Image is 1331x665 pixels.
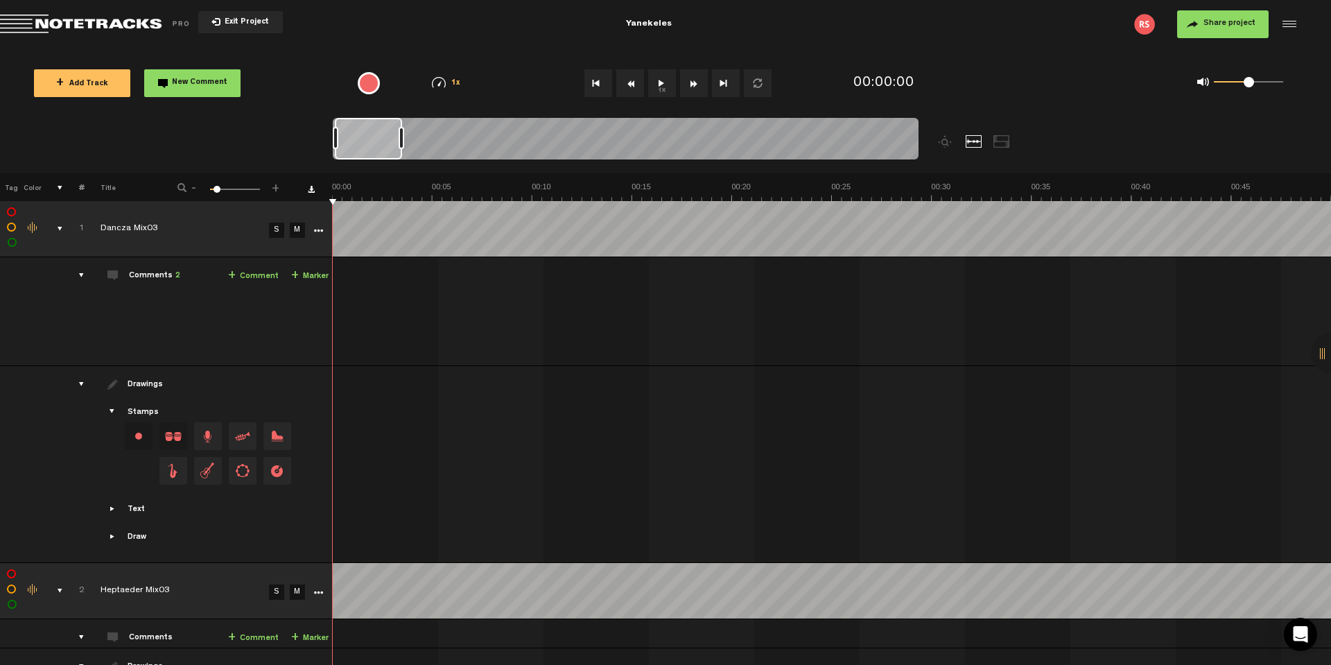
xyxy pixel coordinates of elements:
td: comments, stamps & drawings [42,201,63,257]
button: New Comment [144,69,241,97]
td: comments, stamps & drawings [42,563,63,619]
span: Drag and drop a stamp [159,457,187,485]
span: + [291,632,299,644]
div: Comments [129,270,180,282]
td: Change the color of the waveform [21,563,42,619]
span: Showcase text [107,503,119,515]
img: letters [1134,14,1155,35]
div: Click to edit the title [101,585,281,598]
td: Change the color of the waveform [21,201,42,257]
span: 2 [175,272,180,280]
th: Color [21,173,42,201]
button: Loop [744,69,772,97]
span: + [228,270,236,282]
div: Draw [128,532,146,544]
div: Drawings [128,379,166,391]
span: Drag and drop a stamp [194,422,222,450]
span: New Comment [172,79,227,87]
td: Click to change the order number 2 [63,563,85,619]
span: + [270,182,281,190]
span: + [56,78,64,89]
span: Drag and drop a stamp [263,457,291,485]
div: Click to change the order number [65,585,87,598]
a: Marker [291,630,329,646]
span: Drag and drop a stamp [194,457,222,485]
div: {{ tooltip_message }} [358,72,380,94]
div: 1x [410,77,482,89]
button: 1x [648,69,676,97]
td: drawings [63,366,85,563]
div: Stamps [128,407,159,419]
td: Click to change the order number 1 [63,201,85,257]
span: Drag and drop a stamp [229,457,256,485]
span: + [228,632,236,644]
span: Exit Project [220,19,269,26]
div: comments [65,268,87,282]
span: Drag and drop a stamp [159,422,187,450]
div: Change stamp color.To change the color of an existing stamp, select the stamp on the right and th... [125,422,153,450]
div: Change the color of the waveform [23,222,44,234]
a: S [269,585,284,600]
span: Add Track [56,80,108,88]
span: Drag and drop a stamp [263,422,291,450]
a: M [290,585,305,600]
div: Click to edit the title [101,223,281,236]
button: Fast Forward [680,69,708,97]
td: comments [63,619,85,648]
a: Marker [291,268,329,284]
div: Change the color of the waveform [23,584,44,596]
a: More [311,223,324,236]
div: Comments [129,632,175,644]
div: Yanekeles [433,7,865,42]
div: Text [128,504,145,516]
div: Click to change the order number [65,223,87,236]
button: +Add Track [34,69,130,97]
span: Showcase stamps [107,406,119,417]
div: comments, stamps & drawings [44,222,65,236]
span: 1x [451,80,461,87]
div: comments [65,630,87,644]
button: Go to end [712,69,740,97]
a: M [290,223,305,238]
div: Yanekeles [626,7,672,42]
a: Comment [228,268,279,284]
span: - [189,182,200,190]
td: Click to edit the title Heptaeder Mix03 [85,563,265,619]
button: Go to beginning [584,69,612,97]
span: Showcase draw menu [107,531,119,542]
span: Share project [1203,19,1255,28]
th: Title [85,173,159,201]
div: comments, stamps & drawings [44,584,65,598]
button: Rewind [616,69,644,97]
a: More [311,585,324,598]
td: Click to edit the title Dancza Mix03 [85,201,265,257]
span: Drag and drop a stamp [229,422,256,450]
div: 00:00:00 [853,74,914,94]
th: # [63,173,85,201]
div: drawings [65,377,87,391]
button: Share project [1177,10,1269,38]
div: Open Intercom Messenger [1284,618,1317,651]
a: Comment [228,630,279,646]
td: comments [63,257,85,366]
a: S [269,223,284,238]
a: Download comments [308,186,315,193]
span: + [291,270,299,282]
img: speedometer.svg [432,77,446,88]
button: Exit Project [198,11,283,33]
